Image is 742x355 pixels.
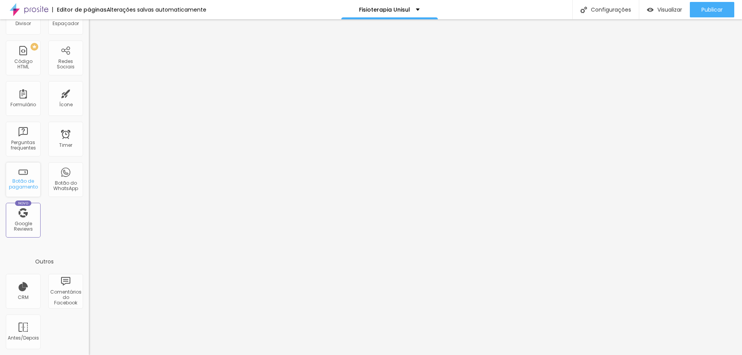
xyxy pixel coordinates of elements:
[8,59,38,70] div: Código HTML
[15,21,31,26] div: Divisor
[107,7,206,12] div: Alterações salvas automaticamente
[59,102,73,107] div: Ícone
[50,289,81,306] div: Comentários do Facebook
[10,102,36,107] div: Formulário
[89,19,742,355] iframe: Editor
[8,140,38,151] div: Perguntas frequentes
[15,200,32,206] div: Novo
[359,7,410,12] p: Fisioterapia Unisul
[8,178,38,190] div: Botão de pagamento
[639,2,690,17] button: Visualizar
[52,7,107,12] div: Editor de páginas
[50,59,81,70] div: Redes Sociais
[701,7,723,13] span: Publicar
[50,180,81,192] div: Botão do WhatsApp
[647,7,654,13] img: view-1.svg
[580,7,587,13] img: Icone
[690,2,734,17] button: Publicar
[8,221,38,232] div: Google Reviews
[59,143,72,148] div: Timer
[657,7,682,13] span: Visualizar
[8,335,38,341] div: Antes/Depois
[53,21,79,26] div: Espaçador
[18,295,29,300] div: CRM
